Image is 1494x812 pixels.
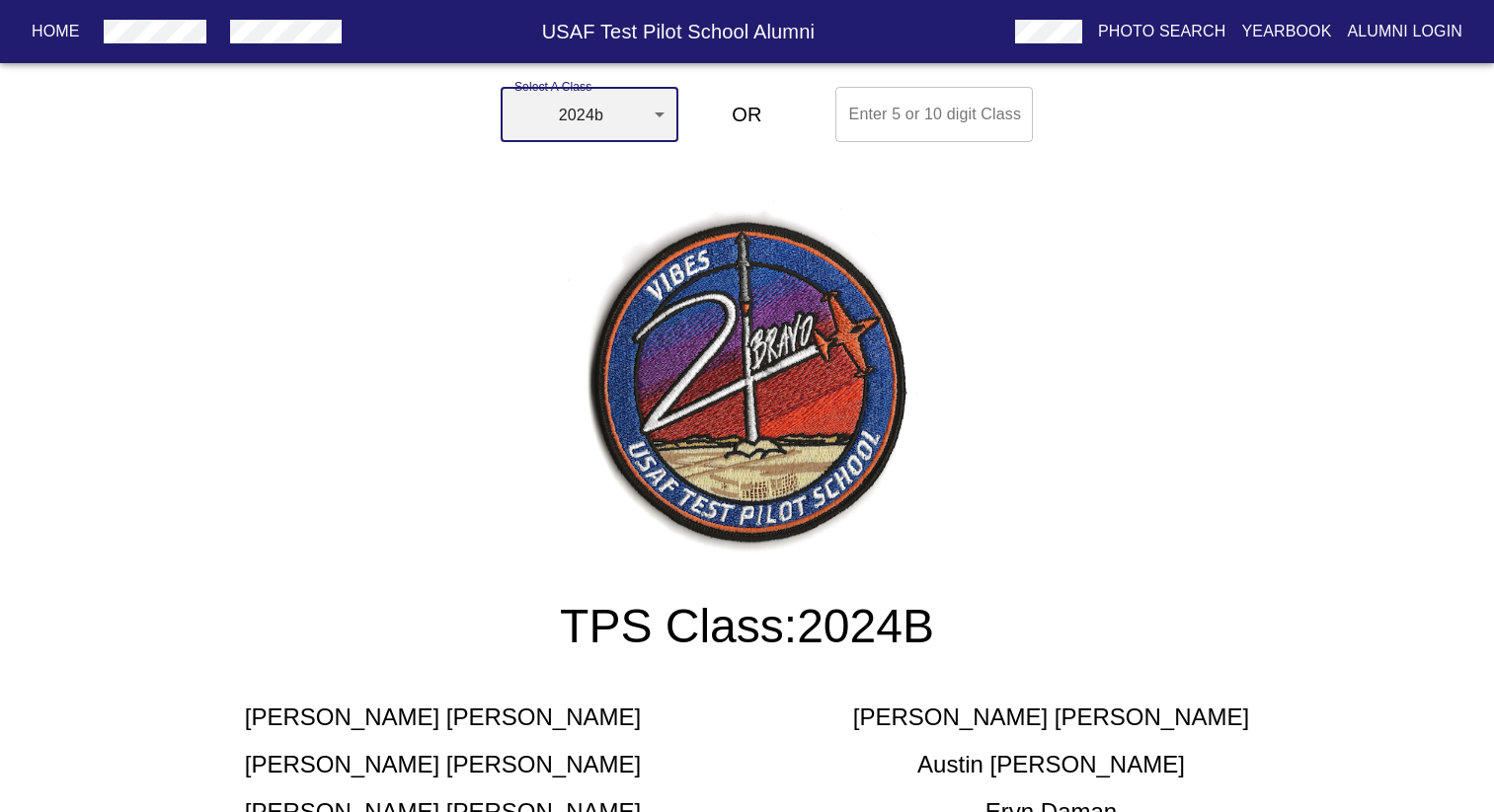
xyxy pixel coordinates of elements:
[917,749,1185,780] h5: Austin [PERSON_NAME]
[139,599,1356,654] h3: TPS Class: 2024B
[24,14,88,49] button: Home
[245,701,641,733] h5: [PERSON_NAME] [PERSON_NAME]
[732,99,761,130] h6: OR
[1340,14,1471,49] button: Alumni Login
[853,701,1249,733] h5: [PERSON_NAME] [PERSON_NAME]
[501,87,678,142] div: 2024b
[32,20,80,43] p: Home
[1090,14,1234,49] button: Photo Search
[1348,20,1463,43] p: Alumni Login
[1098,20,1226,43] p: Photo Search
[1241,20,1331,43] p: Yearbook
[350,16,1007,47] h6: USAF Test Pilot School Alumni
[565,197,930,563] img: 2024b
[245,749,641,780] h5: [PERSON_NAME] [PERSON_NAME]
[1233,14,1339,49] button: Yearbook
